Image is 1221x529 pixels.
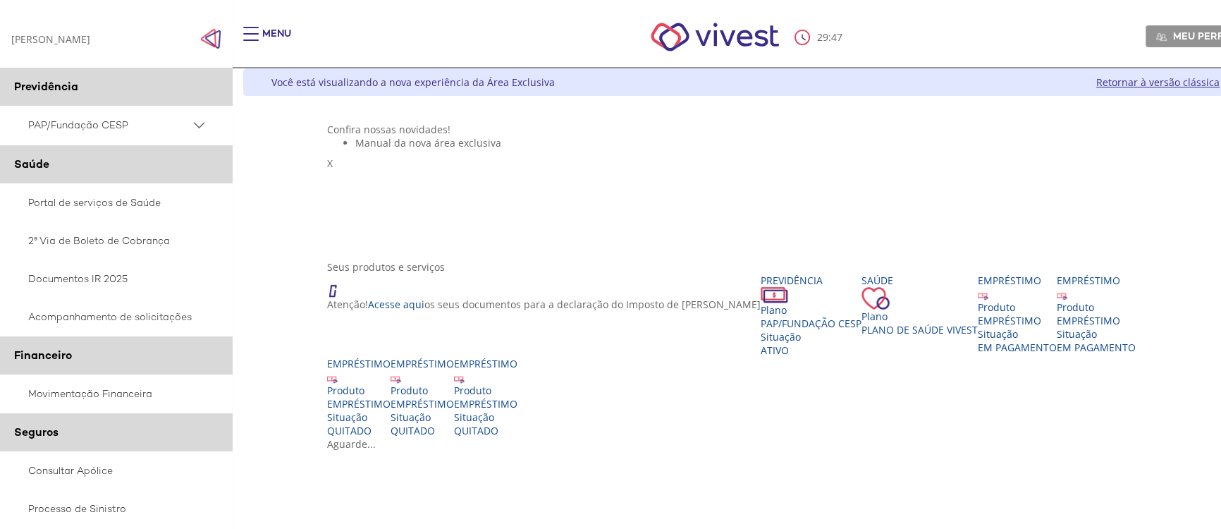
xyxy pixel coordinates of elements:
[454,357,517,370] div: Empréstimo
[761,317,861,330] span: PAP/Fundação CESP
[978,300,1057,314] div: Produto
[327,357,391,437] a: Empréstimo Produto EMPRÉSTIMO Situação QUITADO
[794,30,845,45] div: :
[978,341,1057,354] span: EM PAGAMENTO
[327,437,1165,451] div: Aguarde...
[978,274,1057,287] div: Empréstimo
[454,424,498,437] span: QUITADO
[1057,290,1067,300] img: ico_emprestimo.svg
[327,411,391,424] div: Situação
[391,357,454,437] a: Empréstimo Produto EMPRÉSTIMO Situação QUITADO
[28,116,190,134] span: PAP/Fundação CESP
[454,384,517,397] div: Produto
[327,397,391,411] div: EMPRÉSTIMO
[327,157,333,170] span: X
[454,411,517,424] div: Situação
[327,384,391,397] div: Produto
[327,274,351,298] img: ico_atencao.png
[11,32,90,46] div: [PERSON_NAME]
[817,30,828,44] span: 29
[454,357,517,437] a: Empréstimo Produto EMPRÉSTIMO Situação QUITADO
[761,303,861,317] div: Plano
[327,123,1165,136] div: Confira nossas novidades!
[391,384,454,397] div: Produto
[761,274,861,287] div: Previdência
[1057,327,1136,341] div: Situação
[978,274,1057,354] a: Empréstimo Produto EMPRÉSTIMO Situação EM PAGAMENTO
[861,323,978,336] span: Plano de Saúde VIVEST
[454,373,465,384] img: ico_emprestimo.svg
[1057,314,1136,327] div: EMPRÉSTIMO
[391,424,435,437] span: QUITADO
[1057,274,1136,287] div: Empréstimo
[831,30,842,44] span: 47
[368,298,424,311] a: Acesse aqui
[327,357,391,370] div: Empréstimo
[761,343,789,357] span: Ativo
[978,290,988,300] img: ico_emprestimo.svg
[200,28,221,49] span: Click to close side navigation.
[14,79,78,94] span: Previdência
[861,287,890,310] img: ico_coracao.png
[14,425,59,439] span: Seguros
[861,274,978,336] a: Saúde PlanoPlano de Saúde VIVEST
[200,28,221,49] img: Fechar menu
[1057,274,1136,354] a: Empréstimo Produto EMPRÉSTIMO Situação EM PAGAMENTO
[861,274,978,287] div: Saúde
[635,7,795,67] img: Vivest
[761,274,861,357] a: Previdência PlanoPAP/Fundação CESP SituaçãoAtivo
[978,314,1057,327] div: EMPRÉSTIMO
[391,397,454,411] div: EMPRÉSTIMO
[327,298,761,311] p: Atenção! os seus documentos para a declaração do Imposto de [PERSON_NAME]
[355,136,501,150] span: Manual da nova área exclusiva
[14,157,49,171] span: Saúde
[1096,75,1220,89] a: Retornar à versão clássica
[1057,300,1136,314] div: Produto
[861,310,978,323] div: Plano
[391,357,454,370] div: Empréstimo
[327,424,372,437] span: QUITADO
[761,287,788,303] img: ico_dinheiro.png
[1156,32,1167,42] img: Meu perfil
[262,27,291,55] div: Menu
[391,373,401,384] img: ico_emprestimo.svg
[1057,341,1136,354] span: EM PAGAMENTO
[454,397,517,411] div: EMPRÉSTIMO
[14,348,72,363] span: Financeiro
[327,373,338,384] img: ico_emprestimo.svg
[271,75,555,89] div: Você está visualizando a nova experiência da Área Exclusiva
[327,260,1165,451] section: <span lang="en" dir="ltr">ProdutosCard</span>
[391,411,454,424] div: Situação
[327,260,1165,274] div: Seus produtos e serviços
[327,123,1165,246] section: <span lang="pt-BR" dir="ltr">Visualizador do Conteúdo da Web</span> 1
[978,327,1057,341] div: Situação
[761,330,861,343] div: Situação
